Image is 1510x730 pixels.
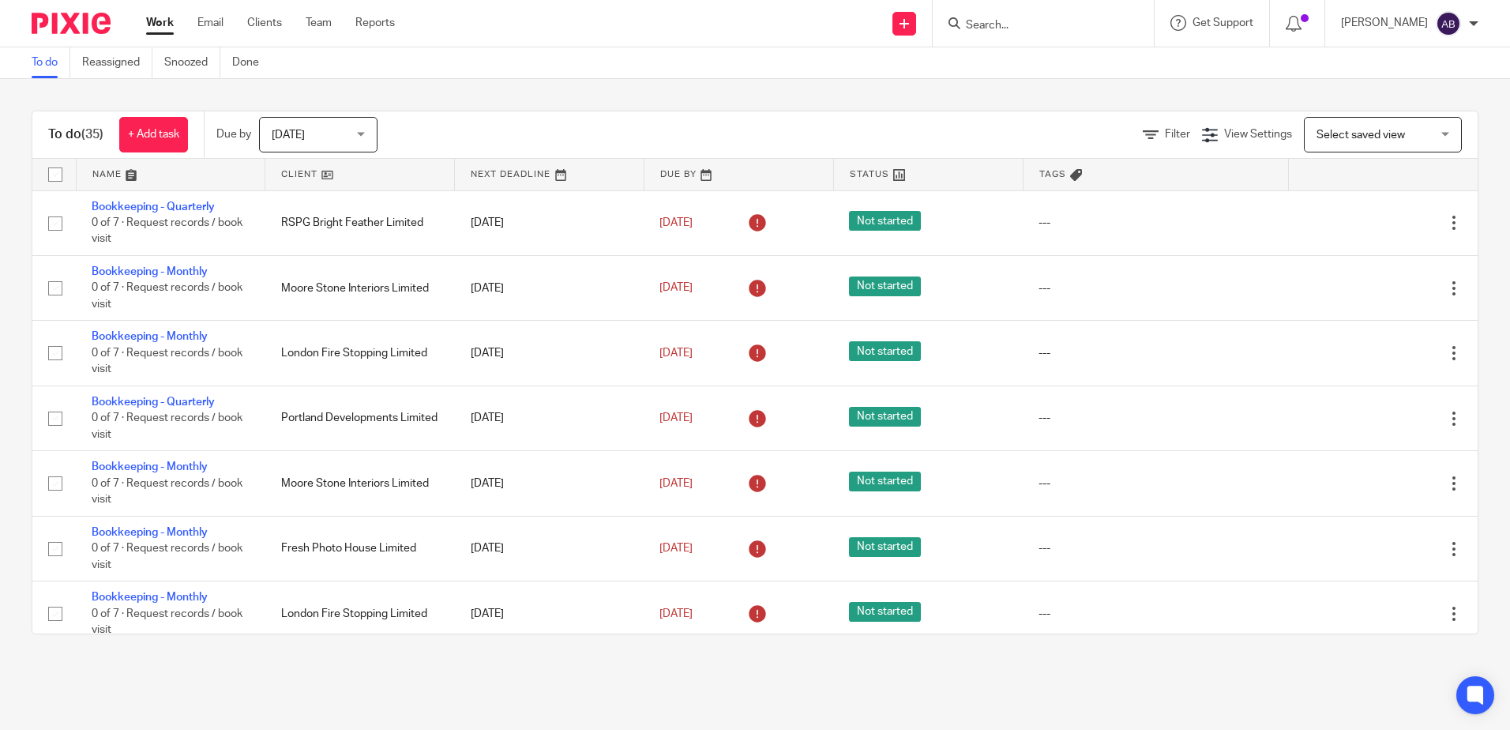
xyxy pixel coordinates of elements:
td: Fresh Photo House Limited [265,516,455,581]
img: svg%3E [1436,11,1461,36]
span: 0 of 7 · Request records / book visit [92,217,242,245]
span: Not started [849,602,921,622]
input: Search [964,19,1106,33]
div: --- [1039,606,1272,622]
span: 0 of 7 · Request records / book visit [92,348,242,375]
a: To do [32,47,70,78]
a: Bookkeeping - Quarterly [92,397,215,408]
td: [DATE] [455,451,644,516]
span: (35) [81,128,103,141]
td: [DATE] [455,516,644,581]
span: Not started [849,211,921,231]
a: Team [306,15,332,31]
span: 0 of 7 · Request records / book visit [92,478,242,506]
span: [DATE] [659,412,693,423]
td: [DATE] [455,255,644,320]
span: Filter [1165,129,1190,140]
td: Moore Stone Interiors Limited [265,255,455,320]
span: Not started [849,407,921,427]
span: [DATE] [272,130,305,141]
a: Done [232,47,271,78]
span: 0 of 7 · Request records / book visit [92,412,242,440]
a: Clients [247,15,282,31]
a: Bookkeeping - Monthly [92,461,208,472]
a: Reassigned [82,47,152,78]
div: --- [1039,410,1272,426]
p: Due by [216,126,251,142]
span: [DATE] [659,543,693,554]
td: Portland Developments Limited [265,386,455,450]
a: Bookkeeping - Monthly [92,331,208,342]
a: Reports [355,15,395,31]
td: [DATE] [455,386,644,450]
h1: To do [48,126,103,143]
p: [PERSON_NAME] [1341,15,1428,31]
span: Tags [1039,170,1066,179]
td: London Fire Stopping Limited [265,581,455,646]
a: Bookkeeping - Quarterly [92,201,215,213]
img: Pixie [32,13,111,34]
span: [DATE] [659,348,693,359]
span: Select saved view [1317,130,1405,141]
div: --- [1039,540,1272,556]
div: --- [1039,215,1272,231]
span: View Settings [1224,129,1292,140]
a: Bookkeeping - Monthly [92,527,208,538]
td: Moore Stone Interiors Limited [265,451,455,516]
span: [DATE] [659,283,693,294]
div: --- [1039,476,1272,491]
td: [DATE] [455,581,644,646]
span: Not started [849,537,921,557]
span: Get Support [1193,17,1253,28]
a: + Add task [119,117,188,152]
span: 0 of 7 · Request records / book visit [92,543,242,570]
span: [DATE] [659,608,693,619]
a: Snoozed [164,47,220,78]
a: Work [146,15,174,31]
span: 0 of 7 · Request records / book visit [92,608,242,636]
span: Not started [849,341,921,361]
td: London Fire Stopping Limited [265,321,455,386]
a: Bookkeeping - Monthly [92,592,208,603]
span: [DATE] [659,217,693,228]
td: [DATE] [455,321,644,386]
span: Not started [849,472,921,491]
a: Bookkeeping - Monthly [92,266,208,277]
div: --- [1039,345,1272,361]
td: RSPG Bright Feather Limited [265,190,455,255]
div: --- [1039,280,1272,296]
span: 0 of 7 · Request records / book visit [92,283,242,310]
a: Email [197,15,223,31]
td: [DATE] [455,190,644,255]
span: [DATE] [659,478,693,489]
span: Not started [849,277,921,296]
